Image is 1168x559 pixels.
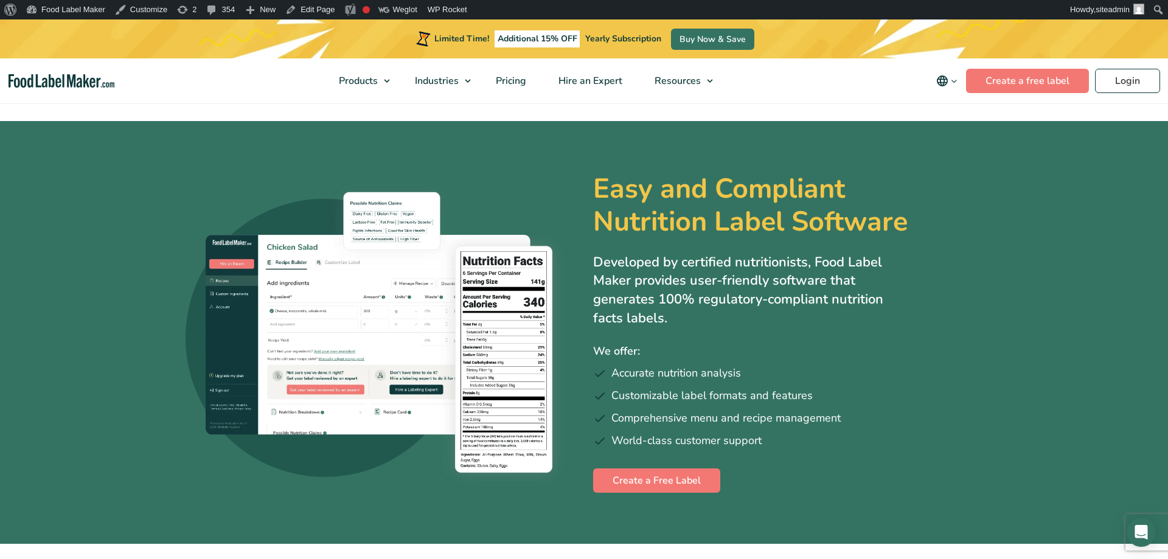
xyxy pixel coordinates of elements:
[1096,5,1130,14] span: siteadmin
[543,58,636,103] a: Hire an Expert
[1095,69,1160,93] a: Login
[611,387,813,404] span: Customizable label formats and features
[335,74,379,88] span: Products
[555,74,624,88] span: Hire an Expert
[593,468,720,493] a: Create a Free Label
[611,410,841,426] span: Comprehensive menu and recipe management
[611,432,762,449] span: World-class customer support
[495,30,580,47] span: Additional 15% OFF
[593,173,954,238] h1: Easy and Compliant Nutrition Label Software
[639,58,719,103] a: Resources
[399,58,477,103] a: Industries
[611,365,741,381] span: Accurate nutrition analysis
[585,33,661,44] span: Yearly Subscription
[363,6,370,13] div: Needs improvement
[671,29,754,50] a: Buy Now & Save
[434,33,489,44] span: Limited Time!
[593,342,982,360] p: We offer:
[966,69,1089,93] a: Create a free label
[323,58,396,103] a: Products
[651,74,702,88] span: Resources
[492,74,527,88] span: Pricing
[411,74,460,88] span: Industries
[1127,518,1156,547] div: Open Intercom Messenger
[480,58,540,103] a: Pricing
[593,253,909,328] p: Developed by certified nutritionists, Food Label Maker provides user-friendly software that gener...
